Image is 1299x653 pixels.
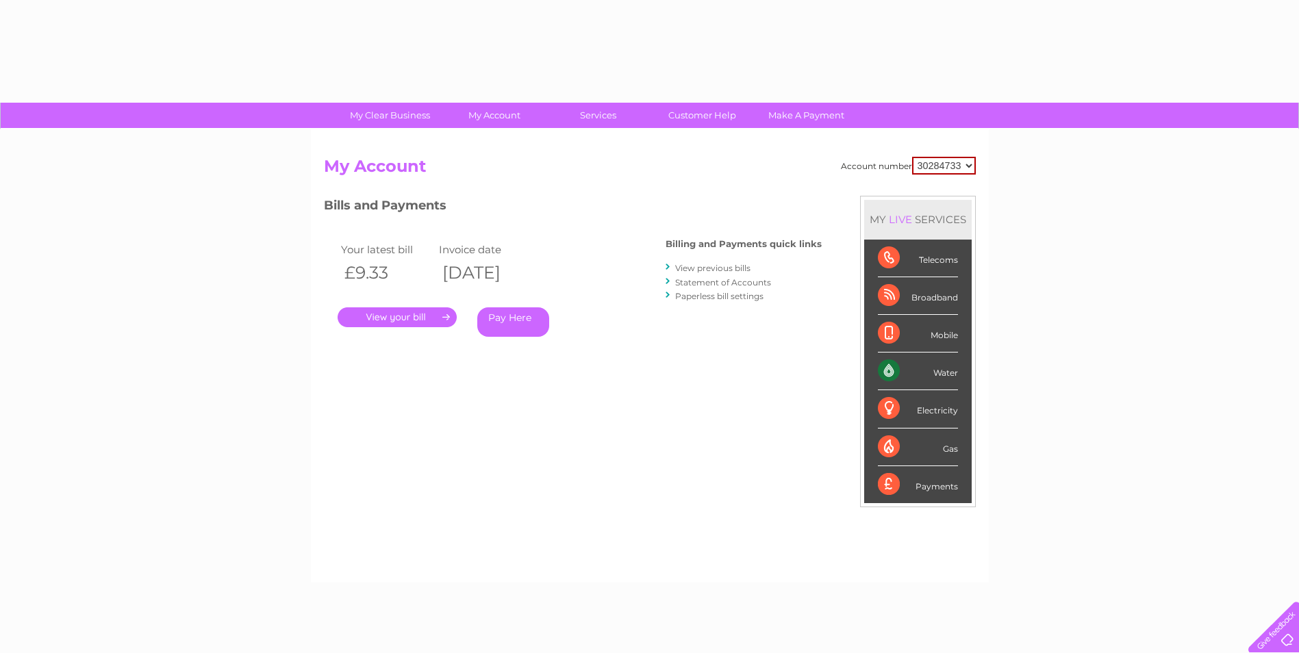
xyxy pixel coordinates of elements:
div: Account number [841,157,976,175]
a: View previous bills [675,263,751,273]
a: My Account [438,103,551,128]
a: Paperless bill settings [675,291,764,301]
a: Statement of Accounts [675,277,771,287]
div: Gas [878,428,958,466]
div: Payments [878,466,958,503]
h3: Bills and Payments [324,196,822,220]
td: Your latest bill [338,240,436,259]
td: Invoice date [436,240,534,259]
a: Services [542,103,655,128]
a: . [338,307,457,327]
th: £9.33 [338,259,436,287]
a: Make A Payment [750,103,863,128]
div: Mobile [878,315,958,353]
th: [DATE] [436,259,534,287]
a: My Clear Business [333,103,446,128]
div: LIVE [886,213,915,226]
a: Customer Help [646,103,759,128]
div: Water [878,353,958,390]
div: Broadband [878,277,958,315]
h2: My Account [324,157,976,183]
div: Telecoms [878,240,958,277]
h4: Billing and Payments quick links [666,239,822,249]
a: Pay Here [477,307,549,337]
div: Electricity [878,390,958,428]
div: MY SERVICES [864,200,972,239]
